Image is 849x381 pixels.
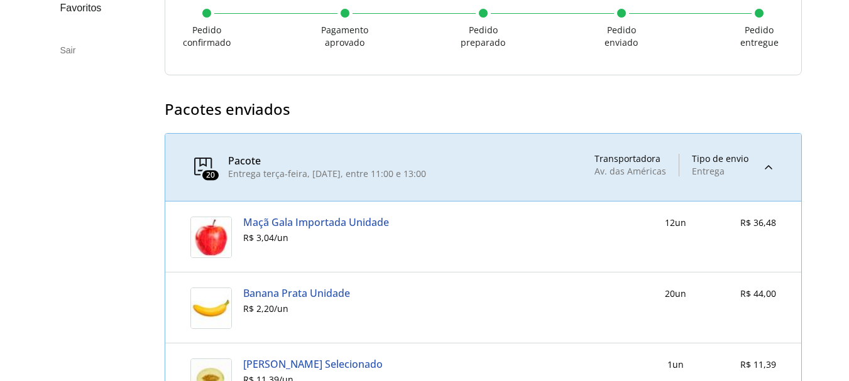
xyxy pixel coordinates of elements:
[692,154,748,164] div: Tipo de envio
[228,155,426,166] div: Pacote
[665,217,686,229] div: 12 un
[740,217,776,228] span: R$ 36,48
[321,24,368,48] span: Pagamento aprovado
[461,24,505,48] span: Pedido preparado
[243,304,350,314] div: R$ 2,20 / un
[165,100,802,118] h3: Pacotes enviados
[243,287,350,299] a: Banana Prata Unidade
[243,217,389,228] a: Maçã Gala Importada Unidade
[692,166,748,176] div: Entrega
[190,287,232,329] img: Banana Prata Unidade
[594,154,666,164] div: Transportadora
[605,24,638,48] span: Pedido enviado
[667,358,684,371] div: 1 un
[665,287,686,300] div: 20 un
[243,358,383,370] a: [PERSON_NAME] Selecionado
[740,24,779,48] span: Pedido entregue
[190,217,232,258] img: Maçã Gala Importada Unidade
[740,358,776,370] span: R$ 11,39
[740,287,776,299] span: R$ 44,00
[243,233,389,243] div: R$ 3,04 / un
[48,35,155,65] div: Sair
[183,24,231,48] span: Pedido confirmado
[165,134,801,201] summary: 20PacoteEntrega terça-feira, [DATE], entre 11:00 e 13:00TransportadoraAv. das AméricasTipo de env...
[206,171,215,180] span: 20
[594,166,666,176] div: Av. das Américas
[228,169,426,179] div: Entrega terça-feira, [DATE], entre 11:00 e 13:00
